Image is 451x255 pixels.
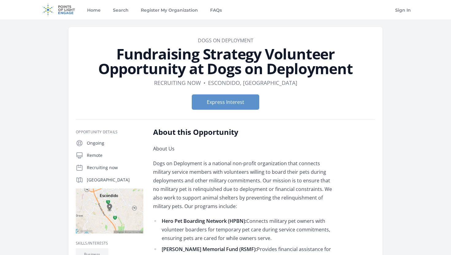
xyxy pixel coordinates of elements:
[76,47,375,76] h1: Fundraising Strategy Volunteer Opportunity at Dogs on Deployment
[162,246,257,253] strong: [PERSON_NAME] Memorial Fund (RSMF):
[192,94,259,110] button: Express Interest
[87,165,143,171] p: Recruiting now
[162,218,246,224] strong: Hero Pet Boarding Network (HPBN):
[76,241,143,246] h3: Skills/Interests
[87,140,143,146] p: Ongoing
[203,78,206,87] div: •
[76,188,143,234] img: Map
[153,127,333,137] h2: About this Opportunity
[87,177,143,183] p: [GEOGRAPHIC_DATA]
[198,37,253,44] a: Dogs on Deployment
[153,159,333,211] p: Dogs on Deployment is a national non-profit organization that connects military service members w...
[87,152,143,158] p: Remote
[208,78,297,87] dd: Escondido, [GEOGRAPHIC_DATA]
[76,130,143,135] h3: Opportunity Details
[154,78,201,87] dd: Recruiting now
[153,144,333,153] p: About Us
[153,217,333,242] li: Connects military pet owners with volunteer boarders for temporary pet care during service commit...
